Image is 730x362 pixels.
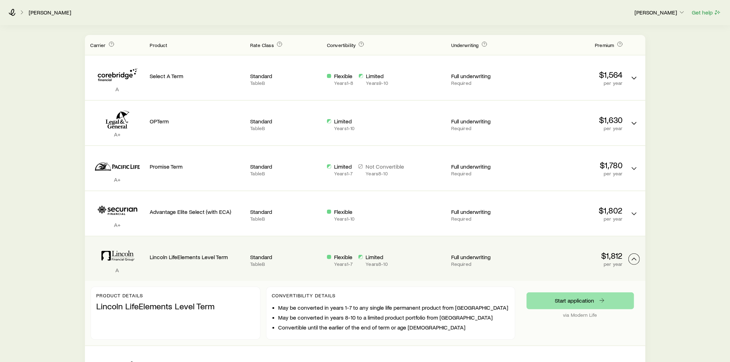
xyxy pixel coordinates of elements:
[595,42,614,48] span: Premium
[150,163,245,170] p: Promise Term
[91,131,144,138] p: A+
[334,163,353,170] p: Limited
[334,118,355,125] p: Limited
[366,261,387,267] p: Years 8 - 10
[451,163,522,170] p: Full underwriting
[366,72,388,80] p: Limited
[278,314,509,321] li: May be converted in years 8-10 to a limited product portfolio from [GEOGRAPHIC_DATA]
[250,163,321,170] p: Standard
[527,292,634,309] a: Start application
[278,304,509,311] li: May be converted in years 1-7 to any single life permanent product from [GEOGRAPHIC_DATA]
[91,221,144,228] p: A+
[528,171,623,176] p: per year
[334,216,355,222] p: Years 1 - 10
[366,163,404,170] p: Not Convertible
[634,9,685,16] p: [PERSON_NAME]
[451,216,522,222] p: Required
[451,125,522,131] p: Required
[334,253,353,261] p: Flexible
[634,8,686,17] button: [PERSON_NAME]
[250,216,321,222] p: Table B
[451,208,522,215] p: Full underwriting
[150,208,245,215] p: Advantage Elite Select (with ECA)
[528,251,623,261] p: $1,812
[366,80,388,86] p: Years 9 - 10
[278,324,509,331] li: Convertible until the earlier of the end of term or age [DEMOGRAPHIC_DATA]
[91,267,144,274] p: A
[91,176,144,183] p: A+
[250,253,321,261] p: Standard
[327,42,356,48] span: Convertibility
[366,253,387,261] p: Limited
[334,125,355,131] p: Years 1 - 10
[528,125,623,131] p: per year
[528,160,623,170] p: $1,780
[91,42,106,48] span: Carrier
[97,293,254,298] p: Product details
[451,80,522,86] p: Required
[451,171,522,176] p: Required
[272,293,509,298] p: Convertibility Details
[334,72,353,80] p: Flexible
[451,253,522,261] p: Full underwriting
[250,80,321,86] p: Table B
[150,118,245,125] p: OPTerm
[250,42,274,48] span: Rate Class
[528,216,623,222] p: per year
[97,301,254,311] p: Lincoln LifeElements Level Term
[250,171,321,176] p: Table B
[366,171,404,176] p: Years 8 - 10
[528,80,623,86] p: per year
[451,42,479,48] span: Underwriting
[334,80,353,86] p: Years 1 - 8
[250,118,321,125] p: Standard
[334,208,355,215] p: Flexible
[150,253,245,261] p: Lincoln LifeElements Level Term
[250,261,321,267] p: Table B
[28,9,71,16] a: [PERSON_NAME]
[250,125,321,131] p: Table B
[451,118,522,125] p: Full underwriting
[528,261,623,267] p: per year
[528,70,623,80] p: $1,564
[91,86,144,93] p: A
[451,72,522,80] p: Full underwriting
[528,205,623,215] p: $1,802
[150,42,167,48] span: Product
[150,72,245,80] p: Select A Term
[451,261,522,267] p: Required
[334,261,353,267] p: Years 1 - 7
[250,208,321,215] p: Standard
[334,171,353,176] p: Years 1 - 7
[691,8,722,17] button: Get help
[250,72,321,80] p: Standard
[528,115,623,125] p: $1,630
[527,312,634,318] p: via Modern Life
